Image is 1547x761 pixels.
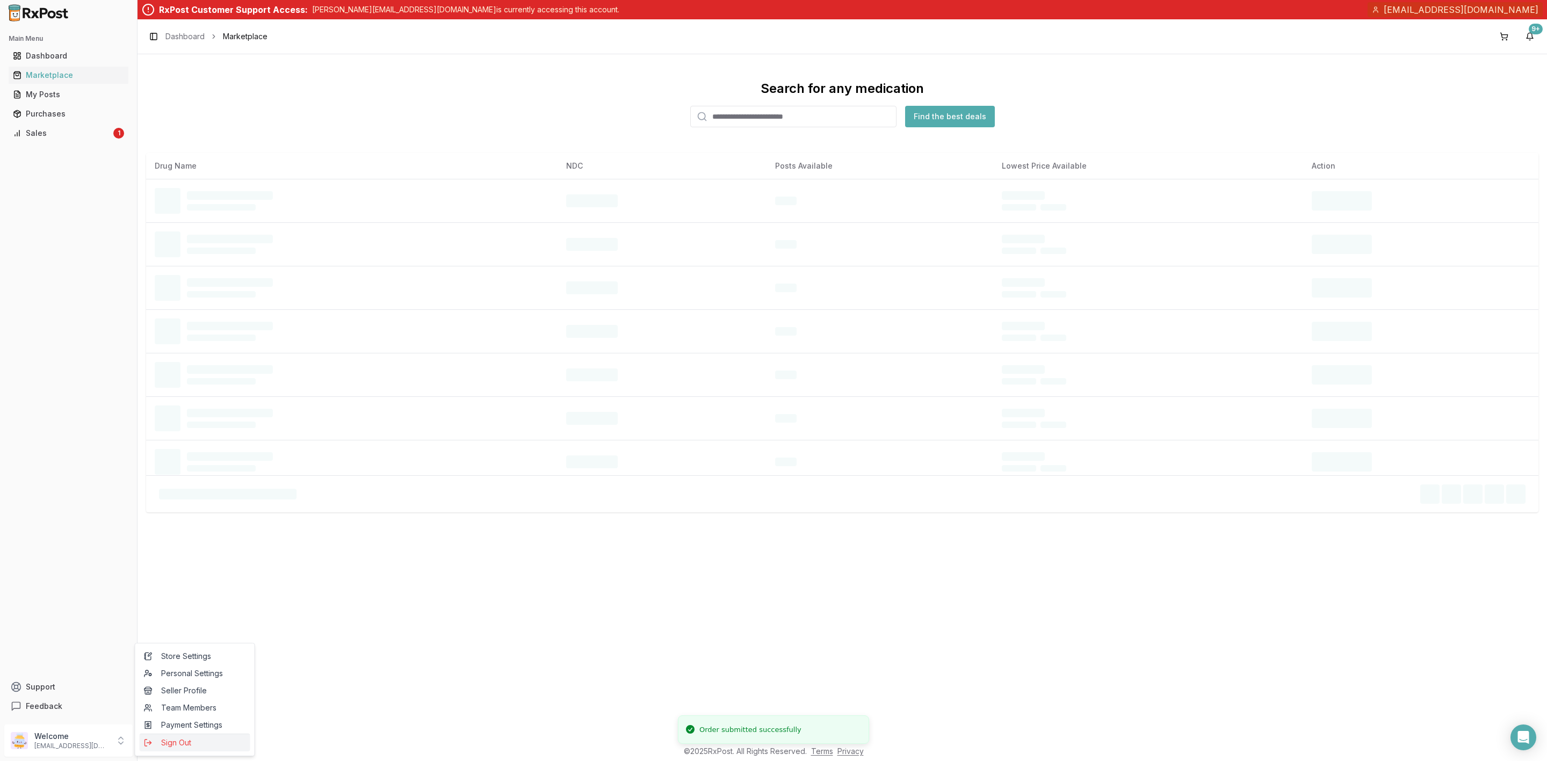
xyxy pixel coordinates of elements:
[34,731,109,742] p: Welcome
[4,67,133,84] button: Marketplace
[9,85,128,104] a: My Posts
[140,648,250,665] a: Store Settings
[26,701,62,712] span: Feedback
[905,106,995,127] button: Find the best deals
[144,651,246,662] span: Store Settings
[13,108,124,119] div: Purchases
[140,734,250,751] button: Sign Out
[1521,28,1538,45] button: 9+
[146,153,558,179] th: Drug Name
[9,66,128,85] a: Marketplace
[4,697,133,716] button: Feedback
[9,46,128,66] a: Dashboard
[144,668,246,679] span: Personal Settings
[140,665,250,682] a: Personal Settings
[837,746,864,756] a: Privacy
[4,47,133,64] button: Dashboard
[144,737,246,748] span: Sign Out
[13,70,124,81] div: Marketplace
[1303,153,1538,179] th: Action
[140,682,250,699] a: Seller Profile
[1510,724,1536,750] div: Open Intercom Messenger
[699,724,801,735] div: Order submitted successfully
[159,3,308,16] div: RxPost Customer Support Access:
[34,742,109,750] p: [EMAIL_ADDRESS][DOMAIN_NAME]
[767,153,993,179] th: Posts Available
[13,89,124,100] div: My Posts
[761,80,924,97] div: Search for any medication
[9,104,128,124] a: Purchases
[165,31,205,42] a: Dashboard
[4,105,133,122] button: Purchases
[4,677,133,697] button: Support
[144,702,246,713] span: Team Members
[4,86,133,103] button: My Posts
[223,31,268,42] span: Marketplace
[140,699,250,716] a: Team Members
[9,124,128,143] a: Sales1
[11,732,28,749] img: User avatar
[1384,3,1538,16] span: [EMAIL_ADDRESS][DOMAIN_NAME]
[993,153,1303,179] th: Lowest Price Available
[9,34,128,43] h2: Main Menu
[4,4,73,21] img: RxPost Logo
[165,31,268,42] nav: breadcrumb
[811,746,833,756] a: Terms
[140,716,250,734] a: Payment Settings
[144,685,246,696] span: Seller Profile
[558,153,767,179] th: NDC
[113,128,124,139] div: 1
[1529,24,1543,34] div: 9+
[144,720,246,730] span: Payment Settings
[312,4,619,15] p: [PERSON_NAME][EMAIL_ADDRESS][DOMAIN_NAME] is currently accessing this account.
[4,125,133,142] button: Sales1
[13,128,111,139] div: Sales
[13,50,124,61] div: Dashboard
